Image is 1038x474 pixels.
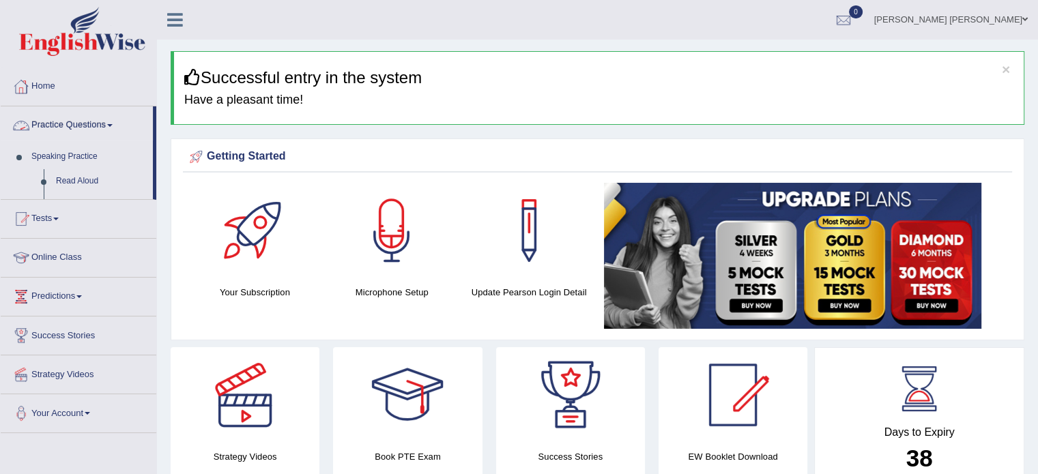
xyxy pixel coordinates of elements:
[906,445,933,471] b: 38
[25,145,153,169] a: Speaking Practice
[1,106,153,140] a: Practice Questions
[1002,62,1010,76] button: ×
[1,355,156,389] a: Strategy Videos
[1,394,156,428] a: Your Account
[1,316,156,351] a: Success Stories
[50,193,153,218] a: Repeat Sentence
[604,183,981,329] img: small5.jpg
[184,69,1013,87] h3: Successful entry in the system
[333,449,482,464] h4: Book PTE Exam
[50,169,153,194] a: Read Aloud
[1,200,156,234] a: Tests
[193,285,317,299] h4: Your Subscription
[849,5,863,18] span: 0
[186,147,1009,167] div: Getting Started
[830,426,1009,439] h4: Days to Expiry
[1,278,156,312] a: Predictions
[467,285,591,299] h4: Update Pearson Login Detail
[659,449,807,464] h4: EW Booklet Download
[1,239,156,273] a: Online Class
[184,93,1013,107] h4: Have a pleasant time!
[1,68,156,102] a: Home
[496,449,645,464] h4: Success Stories
[171,449,319,464] h4: Strategy Videos
[330,285,454,299] h4: Microphone Setup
